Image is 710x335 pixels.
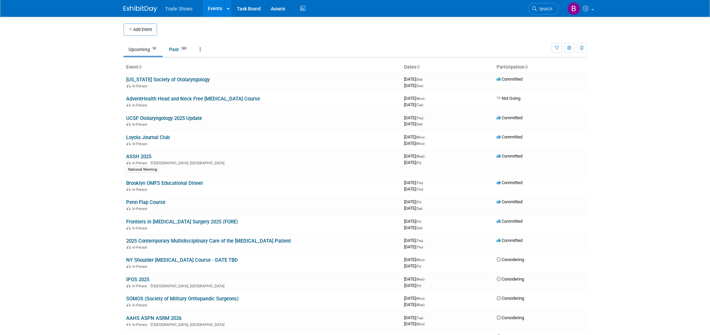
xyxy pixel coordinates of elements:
span: (Wed) [416,155,424,158]
img: In-Person Event [126,323,131,326]
span: Committed [497,238,522,243]
span: [DATE] [404,134,426,139]
span: [DATE] [404,77,424,82]
img: Becca Rensi [567,2,580,15]
span: - [425,296,426,301]
span: In-Person [132,284,149,288]
span: Search [537,6,552,11]
img: In-Person Event [126,245,131,249]
span: 189 [179,46,188,51]
img: In-Person Event [126,284,131,287]
span: In-Person [132,264,149,269]
a: Past189 [164,43,193,56]
span: - [423,77,424,82]
div: National Meeting [126,167,159,173]
th: Participation [494,61,587,73]
a: Loyola Journal Club [126,134,170,140]
span: (Wed) [416,303,424,307]
span: Not Going [497,96,520,101]
span: [DATE] [404,296,426,301]
span: (Mon) [416,322,424,326]
a: AAHS ASPN ASRM 2026 [126,315,182,321]
span: Considering [497,257,524,262]
span: (Fri) [416,264,421,268]
span: (Sun) [416,84,423,88]
img: In-Person Event [126,264,131,268]
th: Dates [401,61,494,73]
span: - [424,238,425,243]
span: [DATE] [404,115,425,120]
span: - [424,115,425,120]
span: (Mon) [416,97,424,100]
span: - [424,180,425,185]
span: 18 [150,46,158,51]
a: SOMOS (Society of Military Orthopaedic Surgeons) [126,296,239,302]
span: [DATE] [404,160,421,165]
span: Committed [497,115,522,120]
span: In-Person [132,161,149,165]
span: In-Person [132,323,149,327]
span: Committed [497,134,522,139]
span: Committed [497,180,522,185]
a: ASSH 2025 [126,154,151,160]
span: In-Person [132,245,149,250]
span: Committed [497,77,522,82]
a: Sort by Event Name [138,64,142,70]
span: [DATE] [404,83,423,88]
a: Penn Flap Course [126,199,165,205]
span: - [422,199,423,204]
span: [DATE] [404,219,423,224]
button: Add Event [123,24,157,36]
span: Considering [497,296,524,301]
span: (Thu) [416,239,423,243]
span: [DATE] [404,277,426,282]
span: (Fri) [416,220,421,223]
span: (Sat) [416,78,422,81]
img: In-Person Event [126,303,131,306]
img: In-Person Event [126,103,131,107]
span: In-Person [132,207,149,211]
div: [GEOGRAPHIC_DATA], [GEOGRAPHIC_DATA] [126,283,399,288]
span: [DATE] [404,96,426,101]
a: AdventHealth Head and Neck Free [MEDICAL_DATA] Course [126,96,260,102]
img: In-Person Event [126,142,131,145]
a: 2025 Contemporary Multidisciplinary Care of the [MEDICAL_DATA] Patient [126,238,291,244]
a: Search [528,3,559,15]
span: (Sat) [416,207,422,210]
span: [DATE] [404,302,424,307]
span: [DATE] [404,263,421,268]
th: Event [123,61,401,73]
span: [DATE] [404,321,424,326]
span: - [425,257,426,262]
span: (Fri) [416,284,421,288]
span: (Mon) [416,135,424,139]
span: (Fri) [416,161,421,165]
span: (Tue) [416,316,423,320]
span: (Fri) [416,200,421,204]
span: In-Person [132,103,149,108]
span: In-Person [132,187,149,192]
span: (Thu) [416,181,423,185]
span: [DATE] [404,257,426,262]
span: - [422,219,423,224]
a: Frontiers in [MEDICAL_DATA] Surgery 2025 (FORE) [126,219,238,225]
span: [DATE] [404,154,426,159]
a: Brooklyn OMFS Educational Dinner [126,180,203,186]
span: Committed [497,219,522,224]
span: [DATE] [404,315,425,320]
span: (Sat) [416,226,422,230]
span: - [424,315,425,320]
a: UCSF Otolaryngology 2025 Update [126,115,202,121]
img: ExhibitDay [123,6,157,12]
span: - [425,96,426,101]
span: In-Person [132,226,149,231]
span: In-Person [132,303,149,307]
a: Sort by Start Date [416,64,420,70]
span: In-Person [132,142,149,146]
span: (Tue) [416,103,423,107]
img: In-Person Event [126,122,131,126]
span: [DATE] [404,283,421,288]
a: Upcoming18 [123,43,163,56]
span: (Mon) [416,142,424,145]
span: [DATE] [404,141,424,146]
